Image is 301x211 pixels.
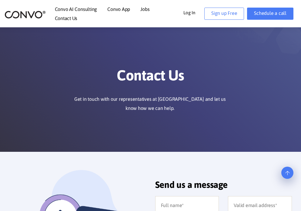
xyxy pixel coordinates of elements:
h2: Send us a message [155,179,292,195]
a: Convo AI Consulting [55,7,97,12]
a: Sign up Free [204,8,244,20]
a: Log In [183,8,204,17]
h1: Contact Us [14,66,287,89]
p: Get in touch with our representatives at [GEOGRAPHIC_DATA] and let us know how we can help. [68,94,232,113]
a: Contact Us [55,16,78,21]
a: Jobs [140,7,149,12]
a: Schedule a call [247,8,293,20]
a: Convo App [107,7,130,12]
img: logo_2.png [5,10,46,19]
